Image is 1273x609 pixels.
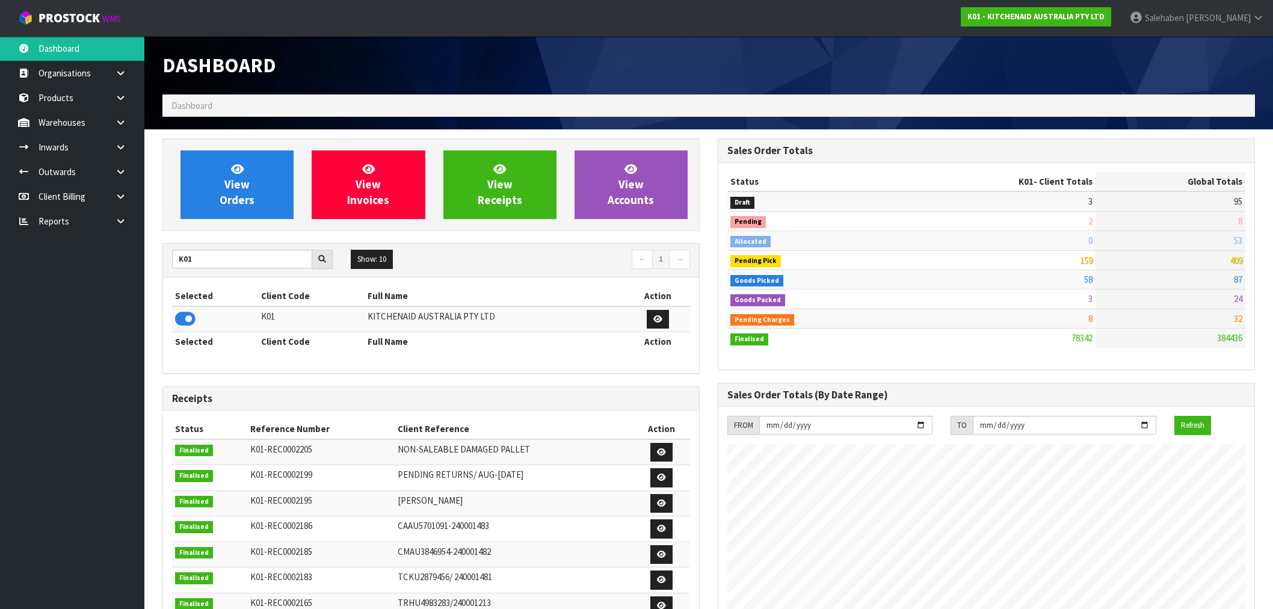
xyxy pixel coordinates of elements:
[175,470,213,482] span: Finalised
[398,546,491,557] span: CMAU3846954-240001482
[1238,215,1242,227] span: 8
[1019,176,1034,187] span: K01
[258,332,365,351] th: Client Code
[1088,196,1093,207] span: 3
[258,306,365,332] td: K01
[250,469,312,480] span: K01-REC0002199
[351,250,393,269] button: Show: 10
[172,286,258,306] th: Selected
[727,172,899,191] th: Status
[1234,196,1242,207] span: 95
[398,469,523,480] span: PENDING RETURNS/ AUG-[DATE]
[1088,235,1093,246] span: 0
[1145,12,1184,23] span: Salehaben
[175,547,213,559] span: Finalised
[1088,215,1093,227] span: 2
[727,416,759,435] div: FROM
[899,172,1096,191] th: - Client Totals
[1234,235,1242,246] span: 53
[730,216,766,228] span: Pending
[171,100,212,111] span: Dashboard
[347,162,389,207] span: View Invoices
[1084,274,1093,285] span: 58
[365,332,625,351] th: Full Name
[175,496,213,508] span: Finalised
[39,10,100,26] span: ProStock
[172,250,312,268] input: Search clients
[961,7,1111,26] a: K01 - KITCHENAID AUSTRALIA PTY LTD
[633,419,690,439] th: Action
[1234,274,1242,285] span: 87
[1234,293,1242,304] span: 24
[312,150,425,219] a: ViewInvoices
[398,597,491,608] span: TRHU4983283/240001213
[1230,255,1242,266] span: 409
[632,250,653,269] a: ←
[175,572,213,584] span: Finalised
[365,306,625,332] td: KITCHENAID AUSTRALIA PTY LTD
[247,419,395,439] th: Reference Number
[967,11,1105,22] strong: K01 - KITCHENAID AUSTRALIA PTY LTD
[1088,293,1093,304] span: 3
[18,10,33,25] img: cube-alt.png
[1186,12,1251,23] span: [PERSON_NAME]
[258,286,365,306] th: Client Code
[440,250,690,271] nav: Page navigation
[162,52,276,78] span: Dashboard
[250,444,312,455] span: K01-REC0002205
[1217,332,1242,344] span: 384436
[626,332,690,351] th: Action
[250,571,312,583] span: K01-REC0002183
[175,521,213,533] span: Finalised
[395,419,633,439] th: Client Reference
[172,419,247,439] th: Status
[626,286,690,306] th: Action
[727,389,1245,401] h3: Sales Order Totals (By Date Range)
[608,162,654,207] span: View Accounts
[730,197,754,209] span: Draft
[398,571,492,583] span: TCKU2879456/ 240001481
[951,416,973,435] div: TO
[478,162,522,207] span: View Receipts
[172,393,690,404] h3: Receipts
[669,250,690,269] a: →
[172,332,258,351] th: Selected
[443,150,556,219] a: ViewReceipts
[652,250,670,269] a: 1
[730,236,771,248] span: Allocated
[730,275,783,287] span: Goods Picked
[1174,416,1211,435] button: Refresh
[730,314,794,326] span: Pending Charges
[1080,255,1093,266] span: 159
[727,145,1245,156] h3: Sales Order Totals
[175,445,213,457] span: Finalised
[730,333,768,345] span: Finalised
[250,495,312,506] span: K01-REC0002195
[575,150,688,219] a: ViewAccounts
[180,150,294,219] a: ViewOrders
[730,255,781,267] span: Pending Pick
[1234,313,1242,324] span: 32
[102,13,121,25] small: WMS
[730,294,785,306] span: Goods Packed
[1096,172,1245,191] th: Global Totals
[220,162,254,207] span: View Orders
[1088,313,1093,324] span: 8
[250,597,312,608] span: K01-REC0002165
[1071,332,1093,344] span: 78342
[365,286,625,306] th: Full Name
[250,520,312,531] span: K01-REC0002186
[250,546,312,557] span: K01-REC0002185
[398,520,489,531] span: CAAU5701091-240001483
[398,444,530,455] span: NON-SALEABLE DAMAGED PALLET
[398,495,463,506] span: [PERSON_NAME]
